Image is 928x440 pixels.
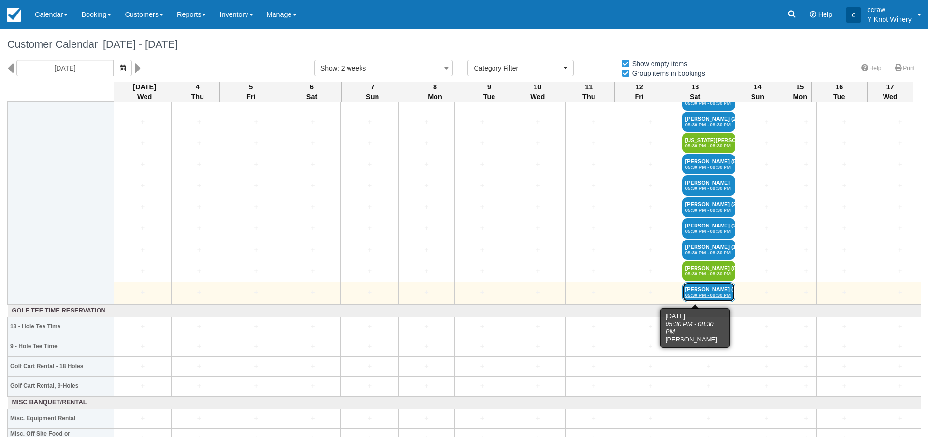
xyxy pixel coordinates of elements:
a: + [740,202,793,212]
a: + [343,381,396,391]
a: + [457,413,507,424]
a: + [819,159,870,170]
a: + [740,159,793,170]
a: + [819,413,870,424]
a: + [457,361,507,371]
th: 12 Fri [615,82,664,102]
a: + [230,138,282,148]
em: 05:30 PM - 08:30 PM [685,228,732,234]
a: + [624,202,677,212]
a: + [513,159,563,170]
a: + [343,266,396,276]
a: + [568,381,619,391]
label: Group items in bookings [621,66,711,81]
a: + [116,223,169,233]
a: + [819,361,870,371]
em: 05:30 PM - 08:30 PM [685,100,732,106]
a: + [740,381,793,391]
th: 6 Sat [282,82,341,102]
em: 05:30 PM - 08:30 PM [685,250,732,255]
a: + [819,138,870,148]
a: + [116,117,169,127]
a: + [819,341,870,352]
span: Help [818,11,833,18]
a: + [740,361,793,371]
a: [PERSON_NAME] (2)05:30 PM - 08:30 PM [682,112,735,132]
a: + [875,287,925,298]
a: + [288,322,338,332]
a: + [174,287,224,298]
a: + [174,361,224,371]
a: + [288,361,338,371]
a: + [568,159,619,170]
th: Golf Cart Rental, 9-Holes [8,376,114,396]
a: + [798,245,814,255]
a: + [875,361,925,371]
a: + [116,138,169,148]
a: + [682,322,735,332]
em: 05:30 PM - 08:30 PM [685,271,732,277]
th: 16 Tue [812,82,868,102]
a: + [343,181,396,191]
th: 9 Tue [466,82,512,102]
a: + [624,159,677,170]
em: 05:30 PM - 08:30 PM [685,164,732,170]
a: + [875,223,925,233]
a: + [457,266,507,276]
p: Y Knot Winery [867,14,912,24]
a: + [174,245,224,255]
a: + [624,413,677,424]
a: [PERSON_NAME] (2)05:30 PM - 08:30 PM [682,218,735,239]
a: + [457,322,507,332]
a: Print [889,61,921,75]
a: + [513,266,563,276]
a: [US_STATE][PERSON_NAME] (2)05:30 PM - 08:30 PM [682,133,735,153]
button: Category Filter [467,60,574,76]
a: [PERSON_NAME]05:30 PM - 08:30 PM [682,175,735,196]
a: + [230,322,282,332]
a: + [288,138,338,148]
a: + [513,341,563,352]
a: + [288,223,338,233]
a: + [740,322,793,332]
label: Show empty items [621,57,694,71]
a: + [682,381,735,391]
a: + [513,287,563,298]
a: + [740,341,793,352]
th: 14 Sun [726,82,789,102]
th: 11 Thu [563,82,615,102]
a: + [819,322,870,332]
a: + [230,117,282,127]
i: Help [810,11,816,18]
a: + [740,223,793,233]
a: + [568,138,619,148]
a: + [343,341,396,352]
a: + [457,181,507,191]
a: + [230,266,282,276]
a: + [401,413,451,424]
th: 9 - Hole Tee Time [8,337,114,356]
a: + [875,181,925,191]
a: + [401,159,451,170]
span: Show [320,64,337,72]
a: + [288,341,338,352]
a: + [343,287,396,298]
a: + [401,181,451,191]
a: + [343,223,396,233]
a: + [174,223,224,233]
a: + [230,341,282,352]
a: + [513,413,563,424]
span: Show empty items [621,60,695,67]
a: + [798,138,814,148]
a: + [798,413,814,424]
a: + [401,322,451,332]
a: + [682,341,735,352]
a: [PERSON_NAME] (11)05:30 PM - 08:30 PM [682,240,735,260]
a: + [116,341,169,352]
a: + [513,181,563,191]
th: 13 Sat [664,82,726,102]
a: + [568,322,619,332]
th: 7 Sun [341,82,404,102]
a: + [230,223,282,233]
span: Group items in bookings [621,70,713,76]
